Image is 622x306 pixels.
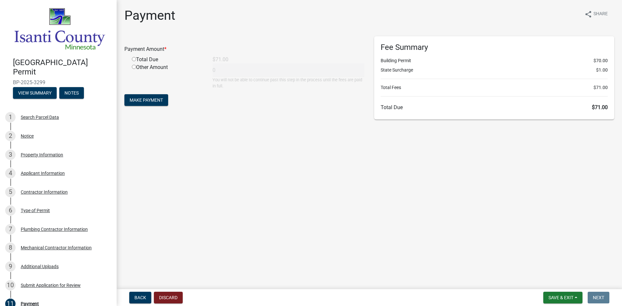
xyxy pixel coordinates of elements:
div: 7 [5,224,16,234]
span: Back [134,295,146,300]
div: Plumbing Contractor Information [21,227,88,232]
div: 4 [5,168,16,178]
button: Next [588,292,609,303]
div: Other Amount [127,63,208,89]
li: Total Fees [381,84,608,91]
span: $71.00 [592,104,608,110]
li: State Surcharge [381,67,608,74]
div: Mechanical Contractor Information [21,245,92,250]
i: share [584,10,592,18]
div: 8 [5,243,16,253]
div: Property Information [21,153,63,157]
span: $71.00 [593,84,608,91]
span: Save & Exit [548,295,573,300]
span: Make Payment [130,97,163,103]
button: shareShare [579,8,613,20]
button: Save & Exit [543,292,582,303]
div: Payment Amount [120,45,369,53]
button: Make Payment [124,94,168,106]
div: 3 [5,150,16,160]
div: 2 [5,131,16,141]
div: Total Due [127,56,208,63]
h6: Fee Summary [381,43,608,52]
div: Payment [21,301,39,306]
h6: Total Due [381,104,608,110]
span: Next [593,295,604,300]
div: 10 [5,280,16,290]
li: Building Permit [381,57,608,64]
div: 9 [5,261,16,272]
div: Type of Permit [21,208,50,213]
span: $70.00 [593,57,608,64]
h1: Payment [124,8,175,23]
button: View Summary [13,87,57,99]
h4: [GEOGRAPHIC_DATA] Permit [13,58,111,77]
div: Search Parcel Data [21,115,59,119]
div: 6 [5,205,16,216]
wm-modal-confirm: Notes [59,91,84,96]
div: Contractor Information [21,190,68,194]
wm-modal-confirm: Summary [13,91,57,96]
div: Additional Uploads [21,264,59,269]
button: Notes [59,87,84,99]
span: Share [593,10,608,18]
span: $1.00 [596,67,608,74]
div: Submit Application for Review [21,283,81,288]
button: Back [129,292,151,303]
span: BP-2025-3299 [13,79,104,85]
button: Discard [154,292,183,303]
div: Notice [21,134,34,138]
div: 1 [5,112,16,122]
div: Applicant Information [21,171,65,176]
div: 5 [5,187,16,197]
img: Isanti County, Minnesota [13,7,106,51]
